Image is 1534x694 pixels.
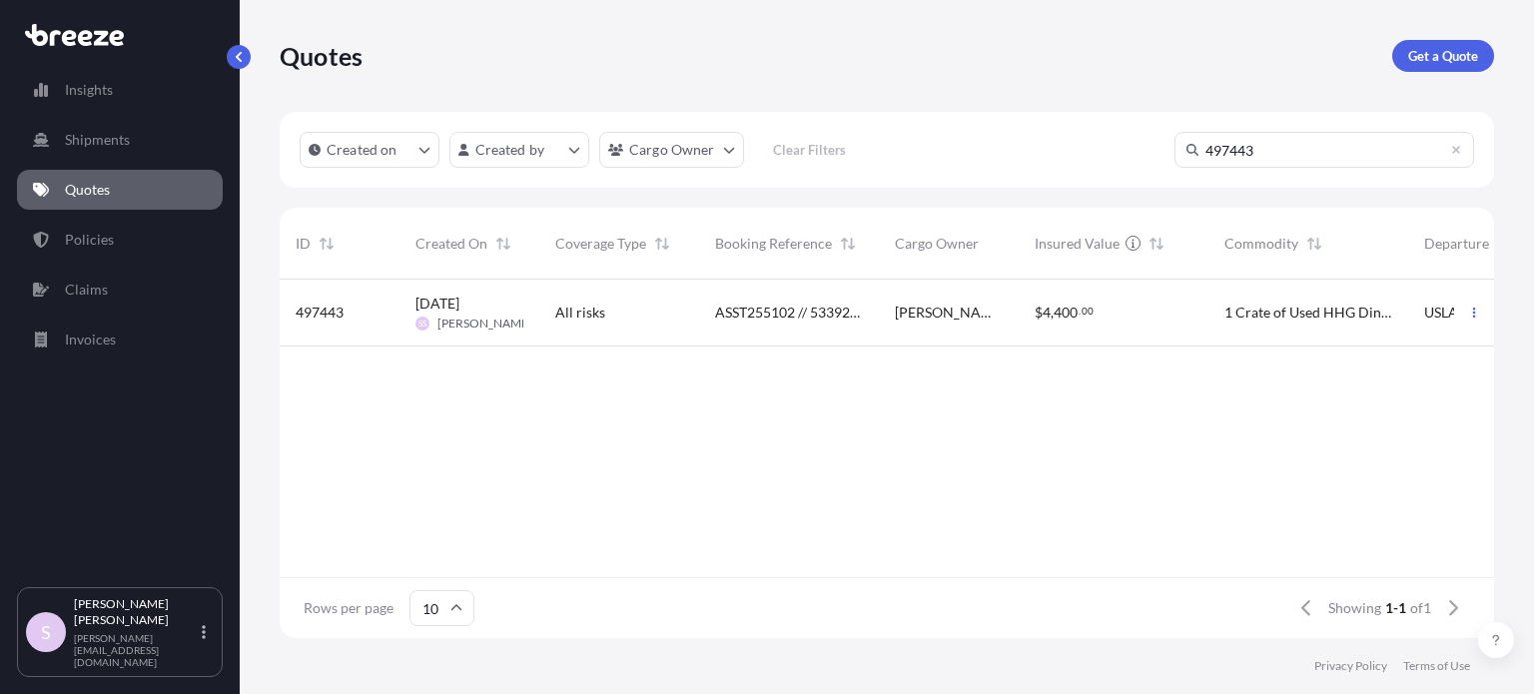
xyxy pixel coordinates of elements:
p: Shipments [65,130,130,150]
a: Insights [17,70,223,110]
button: Clear Filters [754,134,866,166]
span: 00 [1082,308,1094,315]
p: Created by [475,140,545,160]
p: [PERSON_NAME][EMAIL_ADDRESS][DOMAIN_NAME] [74,632,198,668]
p: Policies [65,230,114,250]
span: Departure [1424,234,1489,254]
button: cargoOwner Filter options [599,132,744,168]
span: S [41,622,51,642]
span: USLAX [1424,303,1467,323]
a: Quotes [17,170,223,210]
span: , [1051,306,1054,320]
span: 400 [1054,306,1078,320]
button: Sort [1493,232,1517,256]
span: Insured Value [1035,234,1120,254]
p: Quotes [280,40,363,72]
button: Sort [1145,232,1168,256]
a: Claims [17,270,223,310]
span: 1 Crate of Used HHG Dining table [1224,303,1392,323]
span: 4 [1043,306,1051,320]
span: ID [296,234,311,254]
button: createdOn Filter options [300,132,439,168]
span: 497443 [296,303,344,323]
p: Invoices [65,330,116,349]
p: Insights [65,80,113,100]
p: Get a Quote [1408,46,1478,66]
span: [DATE] [415,294,459,314]
span: Created On [415,234,487,254]
button: Sort [650,232,674,256]
span: [PERSON_NAME] [437,316,532,332]
span: Rows per page [304,598,393,618]
p: Claims [65,280,108,300]
a: Invoices [17,320,223,359]
button: Sort [315,232,339,256]
p: [PERSON_NAME] [PERSON_NAME] [74,596,198,628]
span: Coverage Type [555,234,646,254]
span: Commodity [1224,234,1298,254]
p: Quotes [65,180,110,200]
span: Showing [1328,598,1381,618]
p: Clear Filters [773,140,846,160]
a: Shipments [17,120,223,160]
input: Search Quote or Shipment ID... [1174,132,1474,168]
p: Cargo Owner [629,140,715,160]
span: SS [418,314,426,334]
a: Terms of Use [1403,658,1470,674]
button: Sort [1302,232,1326,256]
span: Booking Reference [715,234,832,254]
a: Get a Quote [1392,40,1494,72]
span: All risks [555,303,605,323]
button: Sort [836,232,860,256]
span: [PERSON_NAME] [PERSON_NAME] [895,303,1003,323]
button: Sort [491,232,515,256]
span: $ [1035,306,1043,320]
a: Privacy Policy [1314,658,1387,674]
span: . [1079,308,1081,315]
button: createdBy Filter options [449,132,589,168]
span: ASST255102 // 533926OKPTK [715,303,863,323]
span: 1-1 [1385,598,1406,618]
p: Created on [327,140,397,160]
span: Cargo Owner [895,234,979,254]
span: of 1 [1410,598,1431,618]
a: Policies [17,220,223,260]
